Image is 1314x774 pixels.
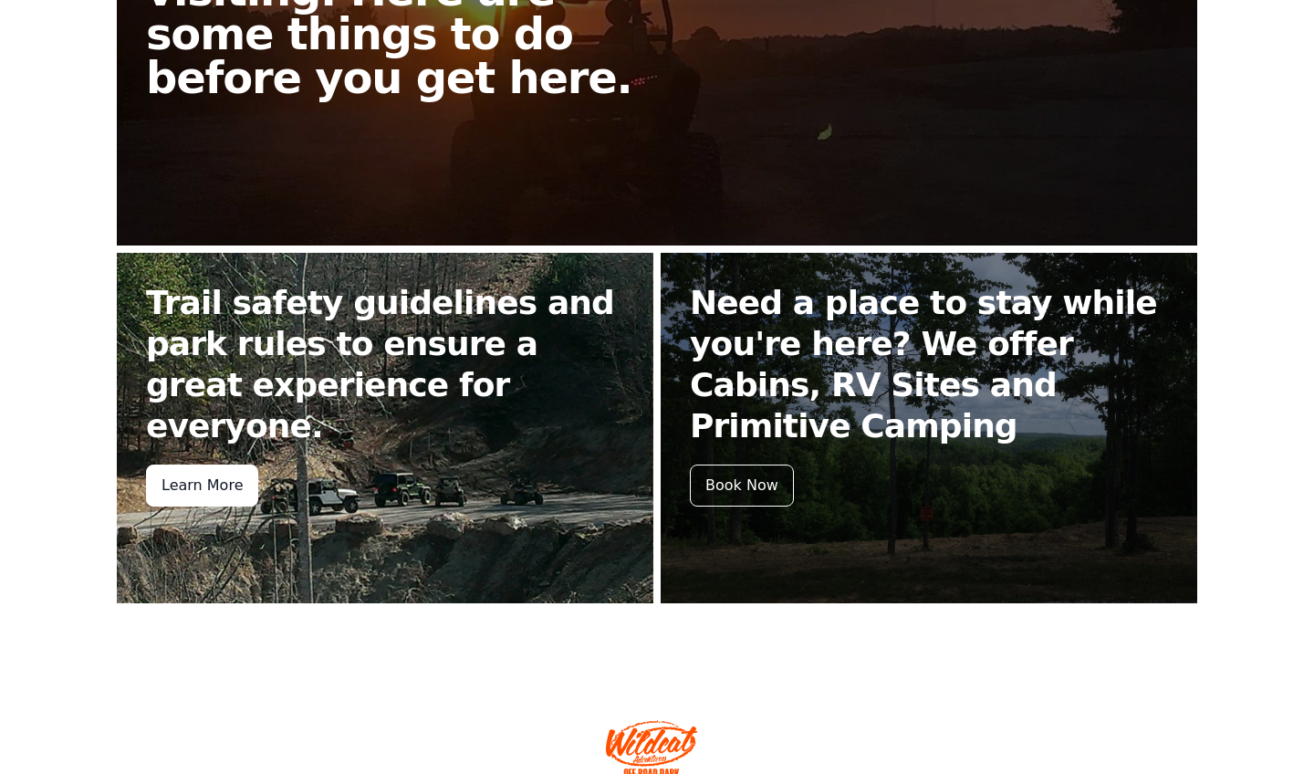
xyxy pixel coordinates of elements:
[117,253,653,603] a: Trail safety guidelines and park rules to ensure a great experience for everyone. Learn More
[146,465,258,507] div: Learn More
[690,282,1168,446] h2: Need a place to stay while you're here? We offer Cabins, RV Sites and Primitive Camping
[690,465,794,507] div: Book Now
[661,253,1197,603] a: Need a place to stay while you're here? We offer Cabins, RV Sites and Primitive Camping Book Now
[146,282,624,446] h2: Trail safety guidelines and park rules to ensure a great experience for everyone.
